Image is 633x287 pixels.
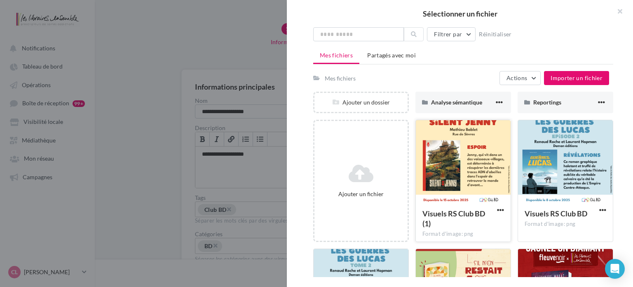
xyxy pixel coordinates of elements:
[318,190,404,198] div: Ajouter un fichier
[506,74,527,81] span: Actions
[427,27,476,41] button: Filtrer par
[300,10,620,17] h2: Sélectionner un fichier
[533,99,561,106] span: Reportings
[605,259,625,279] div: Open Intercom Messenger
[551,74,603,81] span: Importer un fichier
[320,52,353,59] span: Mes fichiers
[525,221,606,228] div: Format d'image: png
[314,98,408,107] div: Ajouter un dossier
[544,71,609,85] button: Importer un fichier
[422,209,485,228] span: Visuels RS Club BD (1)
[422,230,504,238] div: Format d'image: png
[525,209,587,218] span: Visuels RS Club BD
[367,52,416,59] span: Partagés avec moi
[476,29,515,39] button: Réinitialiser
[325,74,356,83] div: Mes fichiers
[499,71,541,85] button: Actions
[431,99,482,106] span: Analyse sémantique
